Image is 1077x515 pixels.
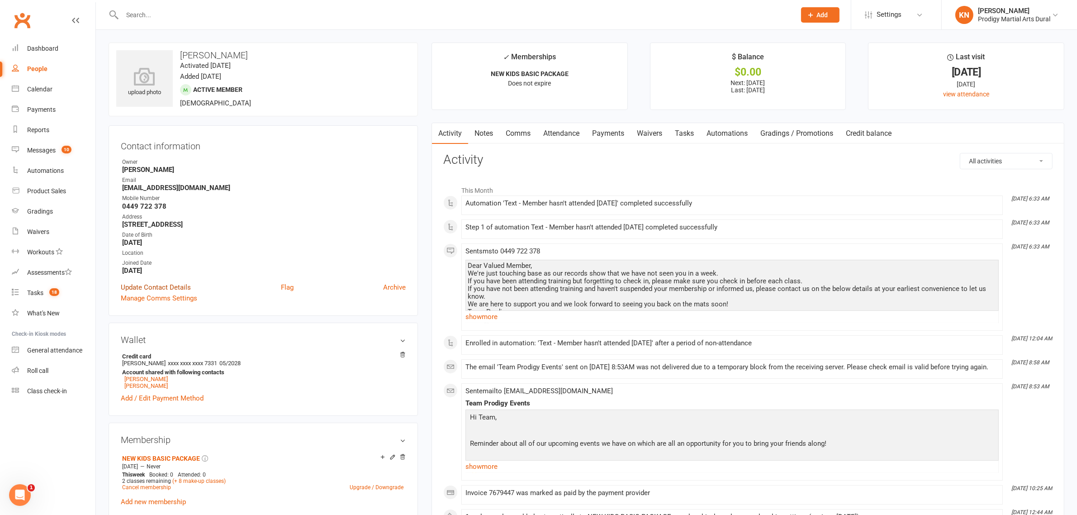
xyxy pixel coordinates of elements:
[11,9,33,32] a: Clubworx
[659,67,838,77] div: $0.00
[122,472,133,478] span: This
[12,303,95,324] a: What's New
[27,310,60,317] div: What's New
[122,484,171,491] a: Cancel membership
[12,340,95,361] a: General attendance kiosk mode
[27,187,66,195] div: Product Sales
[122,213,406,221] div: Address
[180,62,231,70] time: Activated [DATE]
[443,153,1053,167] h3: Activity
[12,181,95,201] a: Product Sales
[943,91,989,98] a: view attendance
[122,353,401,360] strong: Credit card
[121,282,191,293] a: Update Contact Details
[817,11,828,19] span: Add
[121,352,406,391] li: [PERSON_NAME]
[12,120,95,140] a: Reports
[12,79,95,100] a: Calendar
[465,224,999,231] div: Step 1 of automation Text - Member hasn't attended [DATE] completed successfully
[281,282,294,293] a: Flag
[27,289,43,296] div: Tasks
[754,123,840,144] a: Gradings / Promotions
[12,262,95,283] a: Assessments
[465,200,999,207] div: Automation 'Text - Member hasn't attended [DATE]' completed successfully
[503,53,509,62] i: ✓
[27,208,53,215] div: Gradings
[124,376,168,382] a: [PERSON_NAME]
[122,463,138,470] span: [DATE]
[12,201,95,222] a: Gradings
[877,67,1056,77] div: [DATE]
[27,147,56,154] div: Messages
[180,99,251,107] span: [DEMOGRAPHIC_DATA]
[27,228,49,235] div: Waivers
[465,387,613,395] span: Sent email to [EMAIL_ADDRESS][DOMAIN_NAME]
[12,161,95,181] a: Automations
[119,9,789,21] input: Search...
[168,360,217,367] span: xxxx xxxx xxxx 7331
[116,50,410,60] h3: [PERSON_NAME]
[122,238,406,247] strong: [DATE]
[537,123,586,144] a: Attendance
[122,455,200,462] a: NEW KIDS BASIC PACKAGE
[1011,383,1049,390] i: [DATE] 8:53 AM
[116,67,173,97] div: upload photo
[503,51,556,68] div: Memberships
[122,184,406,192] strong: [EMAIL_ADDRESS][DOMAIN_NAME]
[124,382,168,389] a: [PERSON_NAME]
[121,335,406,345] h3: Wallet
[1011,359,1049,366] i: [DATE] 8:58 AM
[955,6,973,24] div: KN
[178,472,206,478] span: Attended: 0
[27,248,54,256] div: Workouts
[499,123,537,144] a: Comms
[468,262,996,339] div: Dear Valued Member, We're just touching base as our records show that we have not seen you in a w...
[978,15,1050,23] div: Prodigy Martial Arts Dural
[122,478,171,484] span: 2 classes remaining
[1011,485,1052,491] i: [DATE] 10:25 AM
[491,70,569,77] strong: NEW KIDS BASIC PACKAGE
[172,478,226,484] a: (+ 8 make-up classes)
[465,400,999,407] div: Team Prodigy Events
[147,463,161,470] span: Never
[27,86,52,93] div: Calendar
[465,363,999,371] div: The email 'Team Prodigy Events' sent on [DATE] 8:53AM was not delivered due to a temporary block ...
[122,166,406,174] strong: [PERSON_NAME]
[121,393,204,404] a: Add / Edit Payment Method
[121,498,186,506] a: Add new membership
[121,293,197,304] a: Manage Comms Settings
[700,123,754,144] a: Automations
[350,484,403,491] a: Upgrade / Downgrade
[12,381,95,401] a: Class kiosk mode
[122,220,406,229] strong: [STREET_ADDRESS]
[28,484,35,491] span: 1
[465,339,999,347] div: Enrolled in automation: 'Text - Member hasn't attended [DATE]' after a period of non-attendance
[122,202,406,210] strong: 0449 722 378
[12,361,95,381] a: Roll call
[180,72,221,81] time: Added [DATE]
[669,123,700,144] a: Tasks
[978,7,1050,15] div: [PERSON_NAME]
[1011,196,1049,202] i: [DATE] 6:33 AM
[465,460,999,473] a: show more
[877,79,1056,89] div: [DATE]
[27,126,49,134] div: Reports
[27,367,48,374] div: Roll call
[586,123,631,144] a: Payments
[840,123,898,144] a: Credit balance
[432,123,468,144] a: Activity
[948,51,985,67] div: Last visit
[468,438,996,451] p: Reminder about all of our upcoming events we have on which are all an opportunity for you to brin...
[122,259,406,267] div: Joined Date
[120,463,406,470] div: —
[121,138,406,151] h3: Contact information
[631,123,669,144] a: Waivers
[877,5,901,25] span: Settings
[122,267,406,275] strong: [DATE]
[12,59,95,79] a: People
[1011,219,1049,226] i: [DATE] 6:33 AM
[465,310,999,323] a: show more
[12,283,95,303] a: Tasks 18
[465,247,540,255] span: Sent sms to 0449 722 378
[122,249,406,257] div: Location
